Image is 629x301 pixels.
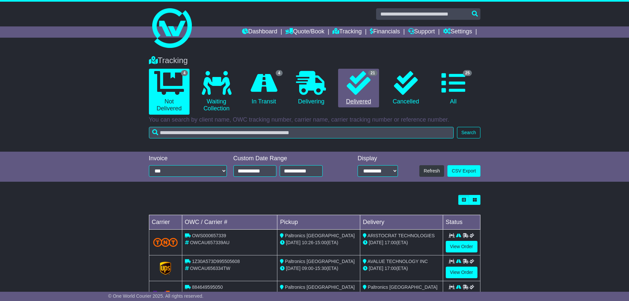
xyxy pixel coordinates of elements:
[192,259,240,264] span: 1Z30A573D995505608
[280,265,357,272] div: - (ETA)
[368,284,437,290] span: Paltronics [GEOGRAPHIC_DATA]
[285,259,355,264] span: Paltronics [GEOGRAPHIC_DATA]
[443,215,480,230] td: Status
[277,215,360,230] td: Pickup
[367,259,428,264] span: AVALUE TECHNOLOGY INC
[433,69,473,108] a: 25 All
[286,266,300,271] span: [DATE]
[196,69,237,115] a: Waiting Collection
[302,266,313,271] span: 09:00
[332,26,362,38] a: Tracking
[285,284,355,290] span: Paltronics [GEOGRAPHIC_DATA]
[408,26,435,38] a: Support
[419,165,444,177] button: Refresh
[368,70,377,76] span: 21
[280,239,357,246] div: - (ETA)
[315,266,327,271] span: 15:30
[358,155,398,162] div: Display
[446,241,477,252] a: View Order
[276,70,283,76] span: 4
[285,26,324,38] a: Quote/Book
[363,239,440,246] div: (ETA)
[149,116,480,124] p: You can search by client name, OWC tracking number, carrier name, carrier tracking number or refe...
[370,26,400,38] a: Financials
[149,155,227,162] div: Invoice
[149,69,190,115] a: 4 Not Delivered
[149,215,182,230] td: Carrier
[360,215,443,230] td: Delivery
[160,262,171,275] img: GetCarrierServiceLogo
[181,70,188,76] span: 4
[446,267,477,278] a: View Order
[291,69,332,108] a: Delivering
[153,238,178,247] img: TNT_Domestic.png
[243,69,284,108] a: 4 In Transit
[108,293,204,299] span: © One World Courier 2025. All rights reserved.
[367,233,435,238] span: ARISTOCRAT TECHNOLOGIES
[192,284,223,290] span: 884649595050
[386,69,426,108] a: Cancelled
[443,26,472,38] a: Settings
[363,265,440,272] div: (ETA)
[190,240,229,245] span: OWCAU657339AU
[286,240,300,245] span: [DATE]
[182,215,277,230] td: OWC / Carrier #
[315,240,327,245] span: 15:00
[369,240,383,245] span: [DATE]
[302,240,313,245] span: 10:26
[146,56,484,65] div: Tracking
[369,266,383,271] span: [DATE]
[153,291,178,298] img: GetCarrierServiceLogo
[280,291,357,298] div: - (ETA)
[192,233,226,238] span: OWS000657339
[242,26,277,38] a: Dashboard
[385,266,396,271] span: 17:00
[447,165,480,177] a: CSV Export
[363,291,440,298] div: (ETA)
[285,233,355,238] span: Paltronics [GEOGRAPHIC_DATA]
[233,155,339,162] div: Custom Date Range
[457,127,480,138] button: Search
[463,70,472,76] span: 25
[190,266,230,271] span: OWCAU656334TW
[385,240,396,245] span: 17:00
[338,69,379,108] a: 21 Delivered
